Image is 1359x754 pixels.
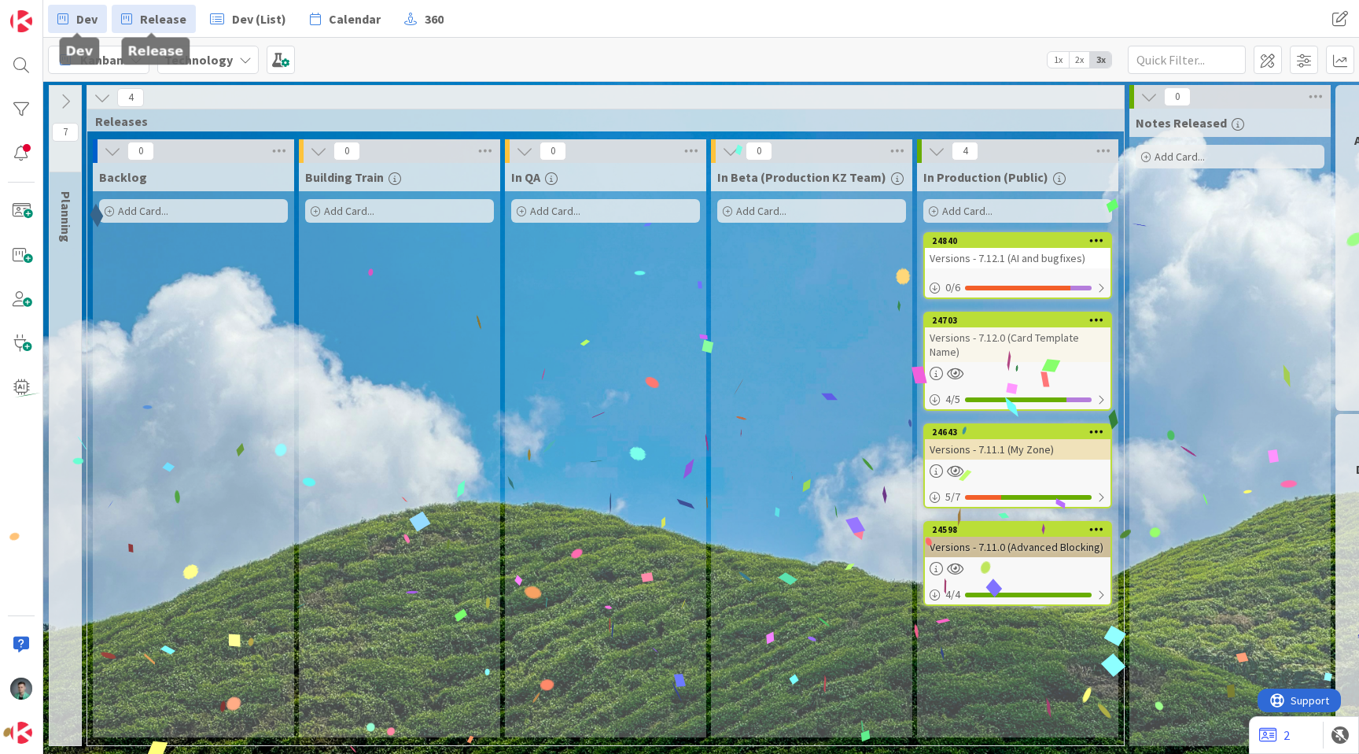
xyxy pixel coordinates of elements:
[1155,150,1205,164] span: Add Card...
[925,234,1110,248] div: 24840
[925,327,1110,362] div: Versions - 7.12.0 (Card Template Name)
[925,313,1110,327] div: 24703
[1048,52,1069,68] span: 1x
[1090,52,1111,68] span: 3x
[511,169,540,185] span: In QA
[127,142,154,161] span: 0
[201,5,296,33] a: Dev (List)
[945,391,960,408] span: 4 / 5
[305,169,384,185] span: Building Train
[925,439,1110,460] div: Versions - 7.11.1 (My Zone)
[52,123,79,142] span: 7
[945,586,960,603] span: 4 / 4
[925,425,1110,460] div: 24643Versions - 7.11.1 (My Zone)
[76,9,98,28] span: Dev
[925,523,1110,537] div: 24598
[425,9,444,28] span: 360
[58,191,74,242] span: Planning
[80,50,123,69] span: Kanban
[932,524,1110,535] div: 24598
[128,44,184,59] h5: Release
[925,487,1110,507] div: 5/7
[925,313,1110,362] div: 24703Versions - 7.12.0 (Card Template Name)
[925,234,1110,268] div: 24840Versions - 7.12.1 (AI and bugfixes)
[1136,115,1227,131] span: Notes Released
[329,9,381,28] span: Calendar
[10,722,32,744] img: avatar
[99,169,147,185] span: Backlog
[942,204,993,218] span: Add Card...
[540,142,566,161] span: 0
[333,142,360,161] span: 0
[395,5,453,33] a: 360
[925,248,1110,268] div: Versions - 7.12.1 (AI and bugfixes)
[1069,52,1090,68] span: 2x
[945,489,960,505] span: 5 / 7
[117,88,144,107] span: 4
[932,235,1110,246] div: 24840
[33,2,72,21] span: Support
[232,9,286,28] span: Dev (List)
[925,278,1110,298] div: 0/6
[48,5,107,33] a: Dev
[1164,87,1191,106] span: 0
[300,5,390,33] a: Calendar
[923,169,1048,185] span: In Production (Public)
[925,537,1110,557] div: Versions - 7.11.0 (Advanced Blocking)
[112,5,196,33] a: Release
[945,279,960,296] span: 0 / 6
[736,204,786,218] span: Add Card...
[530,204,580,218] span: Add Card...
[95,113,1104,129] span: Releases
[164,52,233,68] b: Technology
[717,169,886,185] span: In Beta (Production KZ Team)
[1259,726,1290,745] a: 2
[66,44,94,59] h5: Dev
[925,523,1110,557] div: 24598Versions - 7.11.0 (Advanced Blocking)
[10,10,32,32] img: Visit kanbanzone.com
[932,427,1110,438] div: 24643
[925,390,1110,409] div: 4/5
[118,204,168,218] span: Add Card...
[932,315,1110,326] div: 24703
[746,142,772,161] span: 0
[324,204,374,218] span: Add Card...
[140,9,186,28] span: Release
[10,678,32,700] img: VP
[1128,46,1246,74] input: Quick Filter...
[925,585,1110,604] div: 4/4
[952,142,978,161] span: 4
[925,425,1110,439] div: 24643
